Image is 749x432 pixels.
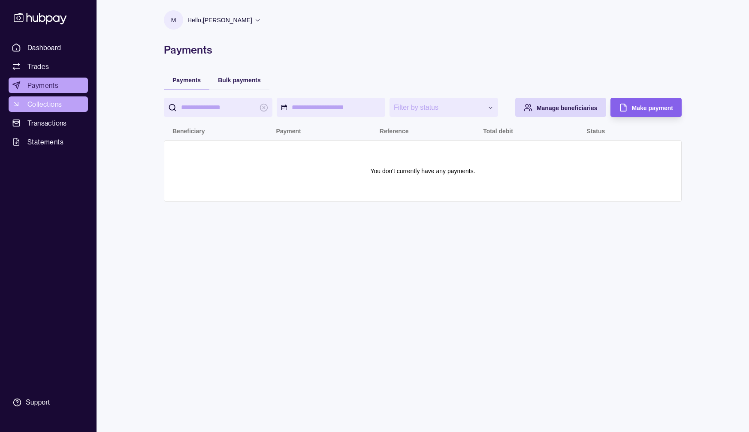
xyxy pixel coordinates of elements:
span: Trades [27,61,49,72]
p: Status [587,128,605,135]
p: Reference [380,128,409,135]
a: Trades [9,59,88,74]
p: Beneficiary [172,128,205,135]
span: Transactions [27,118,67,128]
span: Dashboard [27,42,61,53]
span: Collections [27,99,62,109]
span: Payments [172,77,201,84]
div: Support [26,398,50,407]
button: Manage beneficiaries [515,98,606,117]
p: M [171,15,176,25]
span: Make payment [632,105,673,111]
span: Bulk payments [218,77,261,84]
a: Statements [9,134,88,150]
p: You don't currently have any payments. [370,166,475,176]
p: Payment [276,128,301,135]
input: search [181,98,255,117]
button: Make payment [610,98,682,117]
p: Total debit [483,128,513,135]
a: Transactions [9,115,88,131]
a: Support [9,393,88,411]
a: Dashboard [9,40,88,55]
a: Payments [9,78,88,93]
p: Hello, [PERSON_NAME] [187,15,252,25]
a: Collections [9,96,88,112]
h1: Payments [164,43,682,57]
span: Manage beneficiaries [537,105,598,111]
span: Statements [27,137,63,147]
span: Payments [27,80,58,90]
